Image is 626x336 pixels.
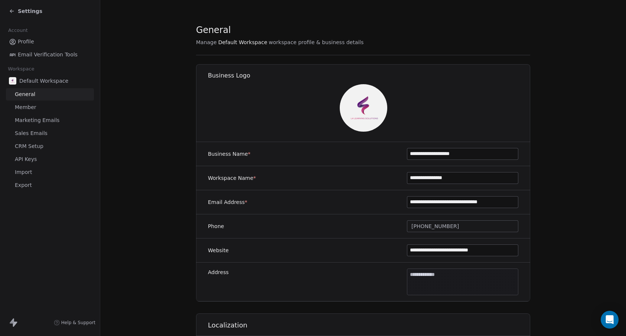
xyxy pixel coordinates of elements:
a: Import [6,166,94,178]
a: Settings [9,7,42,15]
a: Profile [6,36,94,48]
label: Workspace Name [208,174,256,182]
button: [PHONE_NUMBER] [407,220,518,232]
span: Settings [18,7,42,15]
span: Default Workspace [19,77,68,85]
span: Help & Support [61,320,95,326]
span: Profile [18,38,34,46]
img: L4%20logo%20thin%201.png [9,77,16,85]
span: Default Workspace [218,39,267,46]
label: Address [208,269,229,276]
img: L4%20logo%20thin%201.png [340,84,387,132]
span: Email Verification Tools [18,51,78,59]
span: [PHONE_NUMBER] [411,223,459,230]
a: Email Verification Tools [6,49,94,61]
span: CRM Setup [15,142,43,150]
span: Member [15,103,36,111]
a: CRM Setup [6,140,94,152]
a: Member [6,101,94,113]
span: Import [15,168,32,176]
h1: Localization [208,321,531,330]
a: General [6,88,94,101]
label: Email Address [208,198,247,206]
div: Open Intercom Messenger [601,311,619,329]
span: Export [15,181,32,189]
span: Sales Emails [15,129,48,137]
a: Marketing Emails [6,114,94,126]
label: Business Name [208,150,251,158]
span: General [15,90,35,98]
a: Help & Support [54,320,95,326]
a: Export [6,179,94,191]
label: Phone [208,223,224,230]
a: Sales Emails [6,127,94,139]
h1: Business Logo [208,72,531,80]
span: Account [5,25,31,36]
span: API Keys [15,155,37,163]
label: Website [208,247,229,254]
span: General [196,24,231,36]
span: Marketing Emails [15,116,59,124]
span: workspace profile & business details [269,39,364,46]
span: Manage [196,39,217,46]
a: API Keys [6,153,94,165]
span: Workspace [5,63,38,75]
